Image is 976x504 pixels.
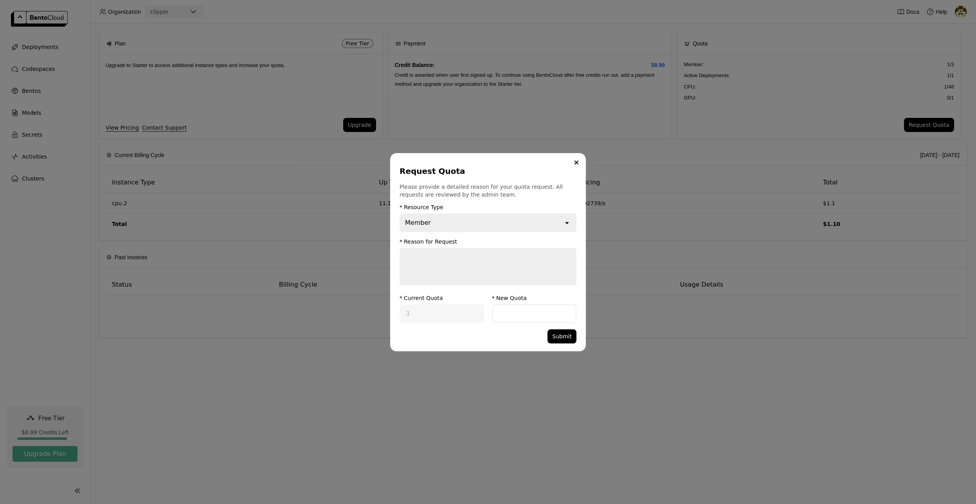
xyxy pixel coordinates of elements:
div: dialog [390,153,586,351]
div: Resource Type [404,204,443,210]
button: Submit [547,329,576,343]
p: Please provide a detailed reason for your quota request. All requests are reviewed by the admin t... [400,183,576,199]
div: Reason for Request [404,238,457,245]
div: Current Quota [404,295,443,301]
div: Member [405,218,431,228]
button: Close [572,158,581,167]
input: Selected Member. [432,218,432,228]
div: Request Quota [400,166,573,177]
svg: open [563,219,571,227]
div: New Quota [496,295,527,301]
